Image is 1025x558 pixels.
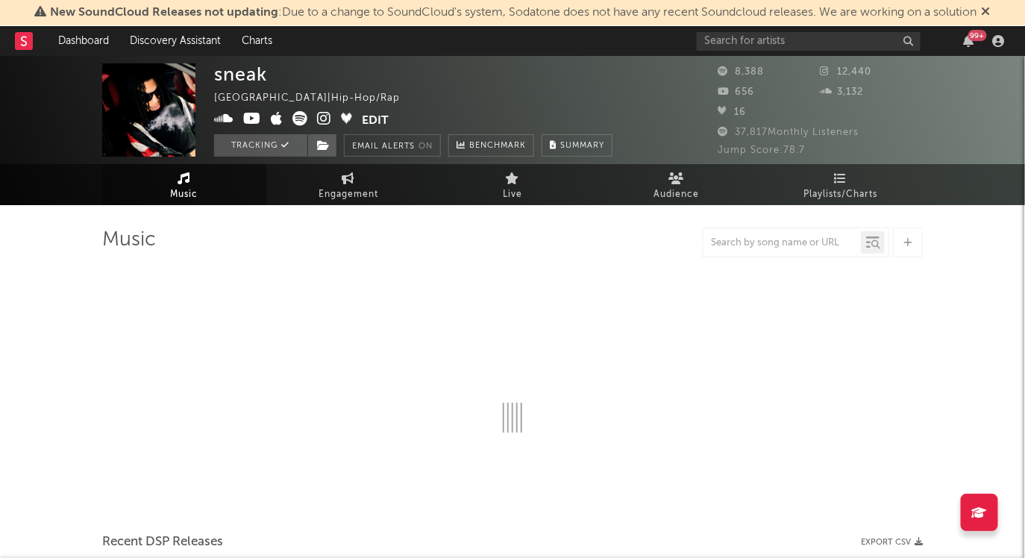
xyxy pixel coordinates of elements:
span: 37,817 Monthly Listeners [718,128,859,137]
a: Benchmark [448,134,534,157]
button: Summary [542,134,612,157]
em: On [419,142,433,151]
button: Email AlertsOn [344,134,441,157]
span: Dismiss [982,7,991,19]
span: 12,440 [821,67,872,77]
span: 16 [718,107,746,117]
span: Engagement [319,186,378,204]
a: Music [102,164,266,205]
span: Playlists/Charts [804,186,878,204]
div: sneak [214,63,267,85]
span: Live [503,186,522,204]
span: Recent DSP Releases [102,533,223,551]
div: 99 + [968,30,987,41]
input: Search for artists [697,32,921,51]
span: 3,132 [821,87,864,97]
span: : Due to a change to SoundCloud's system, Sodatone does not have any recent Soundcloud releases. ... [51,7,977,19]
a: Dashboard [48,26,119,56]
a: Audience [595,164,759,205]
span: Jump Score: 78.7 [718,145,805,155]
button: Tracking [214,134,307,157]
button: 99+ [964,35,974,47]
span: 8,388 [718,67,764,77]
span: Summary [560,142,604,150]
a: Charts [231,26,283,56]
div: [GEOGRAPHIC_DATA] | Hip-Hop/Rap [214,90,417,107]
button: Edit [362,111,389,130]
a: Playlists/Charts [759,164,923,205]
a: Engagement [266,164,430,205]
span: Benchmark [469,137,526,155]
span: Music [171,186,198,204]
span: 656 [718,87,754,97]
span: Audience [654,186,700,204]
a: Discovery Assistant [119,26,231,56]
input: Search by song name or URL [703,237,861,249]
a: Live [430,164,595,205]
span: New SoundCloud Releases not updating [51,7,279,19]
button: Export CSV [861,538,923,547]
